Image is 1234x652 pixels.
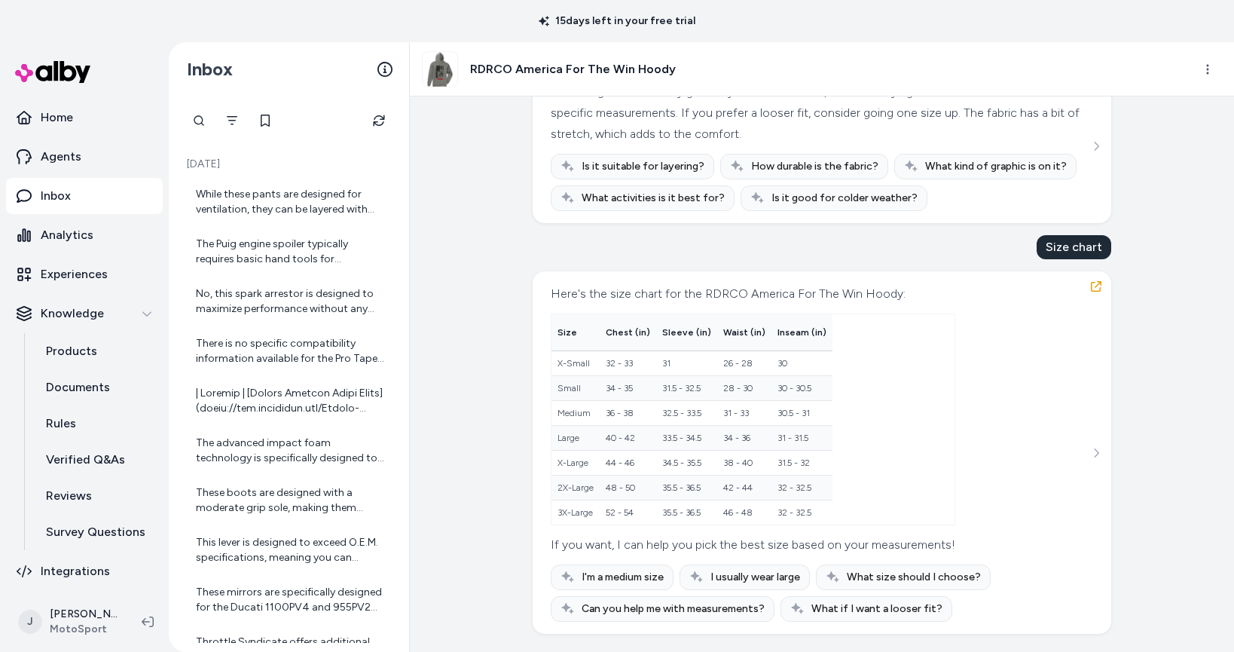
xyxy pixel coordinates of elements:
[50,622,118,637] span: MotoSport
[771,401,832,426] td: 30.5 - 31
[600,401,656,426] td: 36 - 38
[184,228,394,276] a: The Puig engine spoiler typically requires basic hand tools for installation, such as screwdriver...
[184,377,394,425] a: | Loremip | [Dolors Ametcon Adipi Elits](doeiu://tem.incididun.utl/Etdolo-Magnaal-Enima-Minim?ven...
[600,314,656,351] th: Chest (in)
[196,237,385,267] div: The Puig engine spoiler typically requires basic hand tools for installation, such as screwdriver...
[196,436,385,466] div: The advanced impact foam technology is specifically designed to absorb and distribute forces duri...
[551,500,600,525] td: 3X-Large
[196,336,385,366] div: There is no specific compatibility information available for the Pro Taper 1/2 Waffle Grips with ...
[551,401,600,426] td: Medium
[31,442,163,478] a: Verified Q&As
[184,327,394,375] a: There is no specific compatibility information available for the Pro Taper 1/2 Waffle Grips with ...
[46,342,97,360] p: Products
[187,58,233,81] h2: Inbox
[656,426,717,451] td: 33.5 - 34.5
[217,106,247,136] button: Filter
[41,109,73,127] p: Home
[551,451,600,476] td: X-Large
[551,351,600,376] td: X-Small
[470,60,676,78] h3: RDRCO America For The Win Hoody
[925,159,1067,174] span: What kind of graphic is on it?
[656,401,717,426] td: 32.5 - 33.5
[6,295,163,332] button: Knowledge
[530,14,704,29] p: 15 days left in your free trial
[41,265,108,283] p: Experiences
[196,386,385,416] div: | Loremip | [Dolors Ametcon Adipi Elits](doeiu://tem.incididun.utl/Etdolo-Magnaal-Enima-Minim?ven...
[656,314,717,351] th: Sleeve (in)
[184,576,394,624] a: These mirrors are specifically designed for the Ducati 1100PV4 and 955PV2 models from 2024. If yo...
[15,61,90,83] img: alby Logo
[31,369,163,406] a: Documents
[46,487,92,505] p: Reviews
[582,570,664,585] span: I'm a medium size
[1087,444,1105,462] button: See more
[600,376,656,401] td: 34 - 35
[1087,137,1105,155] button: See more
[811,601,942,617] span: What if I want a looser fit?
[6,139,163,175] a: Agents
[551,314,600,351] th: Size
[771,191,918,206] span: Is it good for colder weather?
[717,500,771,525] td: 46 - 48
[771,476,832,500] td: 32 - 32.5
[771,451,832,476] td: 31.5 - 32
[717,476,771,500] td: 42 - 44
[717,376,771,401] td: 28 - 30
[771,351,832,376] td: 30
[31,406,163,442] a: Rules
[6,178,163,214] a: Inbox
[196,585,385,615] div: These mirrors are specifically designed for the Ducati 1100PV4 and 955PV2 models from 2024. If yo...
[656,376,717,401] td: 31.5 - 32.5
[6,217,163,253] a: Analytics
[46,523,145,541] p: Survey Questions
[184,277,394,326] a: No, this spark arrestor is designed to maximize performance without any loss of power. You can en...
[18,610,42,634] span: J
[551,283,955,305] div: Here's the size chart for the RDRCO America For The Win Hoody:
[41,187,71,205] p: Inbox
[6,256,163,292] a: Experiences
[600,351,656,376] td: 32 - 33
[364,106,394,136] button: Refresh
[551,376,600,401] td: Small
[600,476,656,500] td: 48 - 50
[41,305,104,323] p: Knowledge
[41,148,81,166] p: Agents
[656,500,717,525] td: 35.5 - 36.5
[717,451,771,476] td: 38 - 40
[46,415,76,433] p: Rules
[423,52,457,87] img: X001.jpg
[6,99,163,136] a: Home
[551,476,600,500] td: 2X-Large
[656,476,717,500] td: 35.5 - 36.5
[847,570,981,585] span: What size should I choose?
[6,553,163,589] a: Integrations
[551,426,600,451] td: Large
[717,351,771,376] td: 26 - 28
[771,314,832,351] th: Inseam (in)
[551,534,955,556] div: If you want, I can help you pick the best size based on your measurements!
[184,526,394,574] a: This lever is designed to exceed O.E.M. specifications, meaning you can expect improved performan...
[600,500,656,525] td: 52 - 54
[41,226,93,244] p: Analytics
[196,286,385,317] div: No, this spark arrestor is designed to maximize performance without any loss of power. You can en...
[771,426,832,451] td: 31 - 31.5
[196,485,385,516] div: These boots are designed with a moderate grip sole, making them excellent for muddy conditions. T...
[46,378,110,396] p: Documents
[771,500,832,525] td: 32 - 32.5
[582,191,725,206] span: What activities is it best for?
[582,159,704,174] span: Is it suitable for layering?
[46,451,125,469] p: Verified Q&As
[600,426,656,451] td: 40 - 42
[184,178,394,226] a: While these pants are designed for ventilation, they can be layered with thermal gear underneath ...
[196,187,385,217] div: While these pants are designed for ventilation, they can be layered with thermal gear underneath ...
[600,451,656,476] td: 44 - 46
[31,514,163,550] a: Survey Questions
[717,426,771,451] td: 34 - 36
[184,427,394,475] a: The advanced impact foam technology is specifically designed to absorb and distribute forces duri...
[656,451,717,476] td: 34.5 - 35.5
[1037,235,1111,259] div: Size chart
[582,601,765,617] span: Can you help me with measurements?
[717,314,771,351] th: Waist (in)
[31,333,163,369] a: Products
[196,535,385,565] div: This lever is designed to exceed O.E.M. specifications, meaning you can expect improved performan...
